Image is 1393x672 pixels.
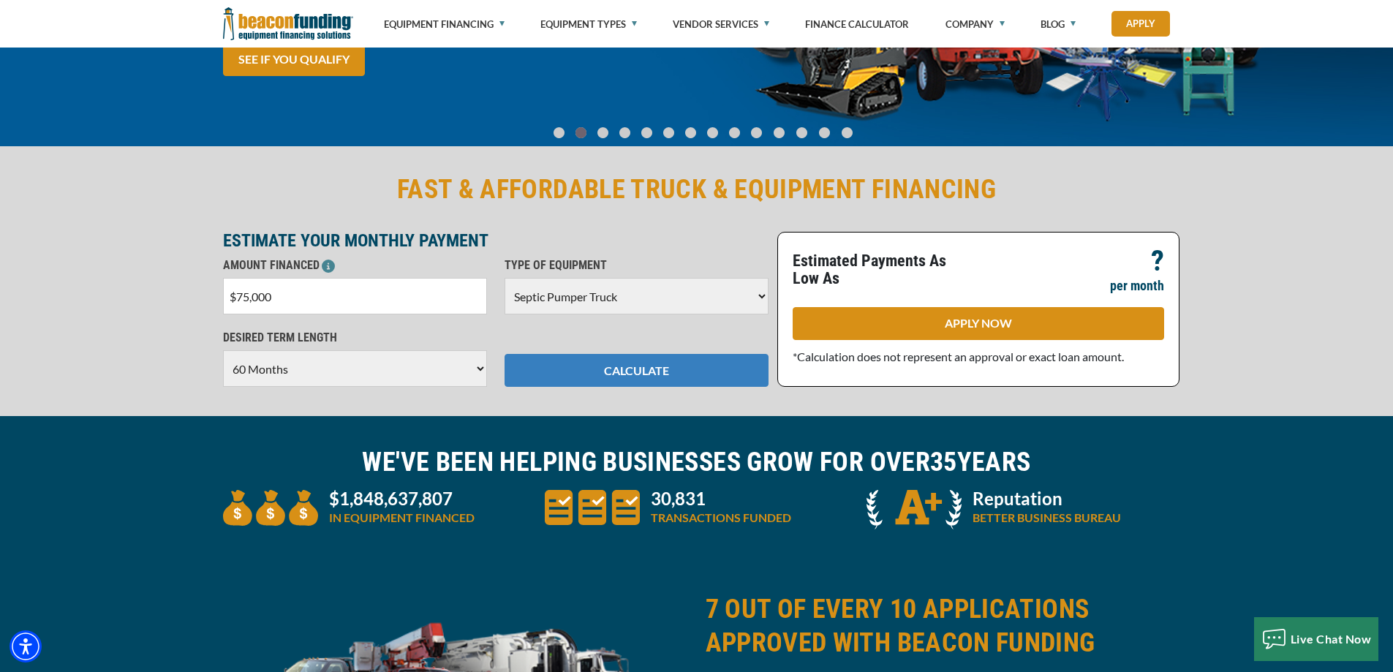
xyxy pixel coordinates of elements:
a: Go To Slide 5 [660,127,678,139]
p: ? [1151,252,1164,270]
p: TRANSACTIONS FUNDED [651,509,791,526]
p: ESTIMATE YOUR MONTHLY PAYMENT [223,232,769,249]
h2: 7 OUT OF EVERY 10 APPLICATIONS APPROVED WITH BEACON FUNDING [706,592,1171,660]
p: $1,848,637,807 [329,490,475,507]
h2: WE'VE BEEN HELPING BUSINESSES GROW FOR OVER YEARS [223,445,1171,479]
a: Go To Slide 9 [748,127,766,139]
a: Go To Slide 7 [704,127,722,139]
img: three document icons to convery large amount of transactions funded [545,490,640,525]
p: IN EQUIPMENT FINANCED [329,509,475,526]
a: Go To Slide 3 [616,127,634,139]
p: AMOUNT FINANCED [223,257,487,274]
p: DESIRED TERM LENGTH [223,329,487,347]
a: Go To Slide 0 [551,127,568,139]
p: 30,831 [651,490,791,507]
img: A + icon [867,490,962,529]
a: Go To Slide 2 [594,127,612,139]
button: CALCULATE [505,354,769,387]
span: 35 [930,447,957,477]
p: Estimated Payments As Low As [793,252,970,287]
span: Live Chat Now [1291,632,1372,646]
a: Go To Slide 13 [838,127,856,139]
input: $ [223,278,487,314]
h2: FAST & AFFORDABLE TRUCK & EQUIPMENT FINANCING [223,173,1171,206]
p: TYPE OF EQUIPMENT [505,257,769,274]
div: Accessibility Menu [10,630,42,662]
a: Go To Slide 4 [638,127,656,139]
p: per month [1110,277,1164,295]
button: Live Chat Now [1254,617,1379,661]
a: Go To Slide 8 [726,127,744,139]
a: Go To Slide 11 [793,127,811,139]
a: Apply [1111,11,1170,37]
a: Go To Slide 1 [573,127,590,139]
a: APPLY NOW [793,307,1164,340]
a: Go To Slide 10 [770,127,788,139]
a: SEE IF YOU QUALIFY [223,43,365,76]
span: *Calculation does not represent an approval or exact loan amount. [793,350,1124,363]
a: Go To Slide 6 [682,127,700,139]
a: Go To Slide 12 [815,127,834,139]
img: three money bags to convey large amount of equipment financed [223,490,318,526]
p: Reputation [973,490,1121,507]
p: BETTER BUSINESS BUREAU [973,509,1121,526]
